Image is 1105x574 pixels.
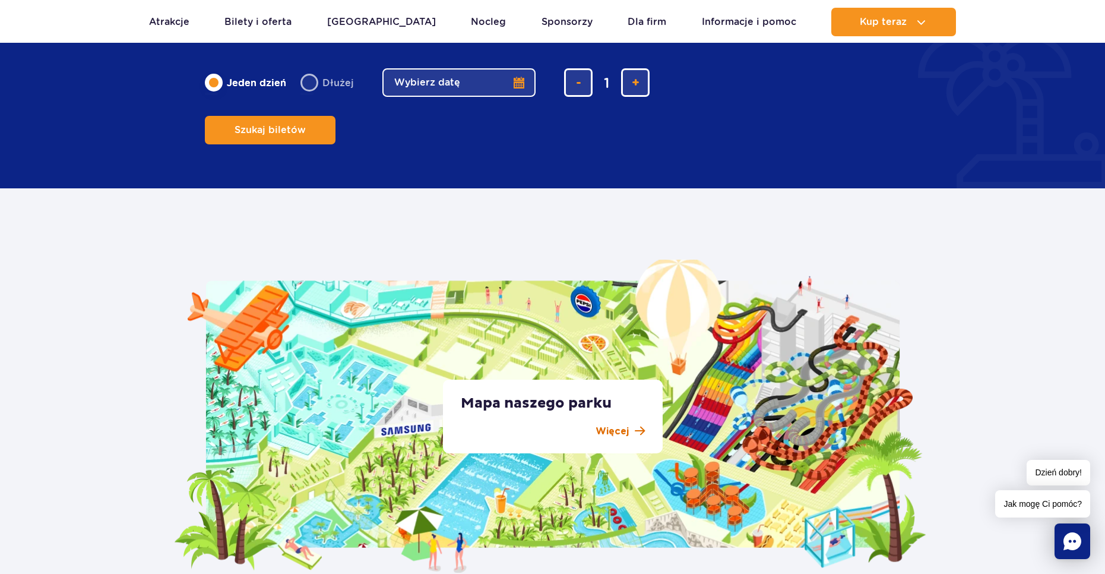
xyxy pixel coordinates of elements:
[235,125,306,135] span: Szukaj biletów
[300,70,354,95] label: Dłużej
[831,8,956,36] button: Kup teraz
[995,490,1090,518] span: Jak mogę Ci pomóc?
[621,68,650,97] button: dodaj bilet
[593,68,621,97] input: liczba biletów
[205,70,286,95] label: Jeden dzień
[461,395,645,412] p: Mapa naszego parku
[224,8,292,36] a: Bilety i oferta
[205,116,335,144] button: Szukaj biletów
[702,8,796,36] a: Informacje i pomoc
[564,68,593,97] button: usuń bilet
[471,8,506,36] a: Nocleg
[149,8,189,36] a: Atrakcje
[628,8,666,36] a: Dla firm
[382,68,536,97] button: Wybierz datę
[860,17,907,27] span: Kup teraz
[596,424,629,439] p: Więcej
[1055,523,1090,559] div: Chat
[1027,460,1090,485] span: Dzień dobry!
[542,8,593,36] a: Sponsorzy
[461,424,645,439] a: Więcej
[327,8,436,36] a: [GEOGRAPHIC_DATA]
